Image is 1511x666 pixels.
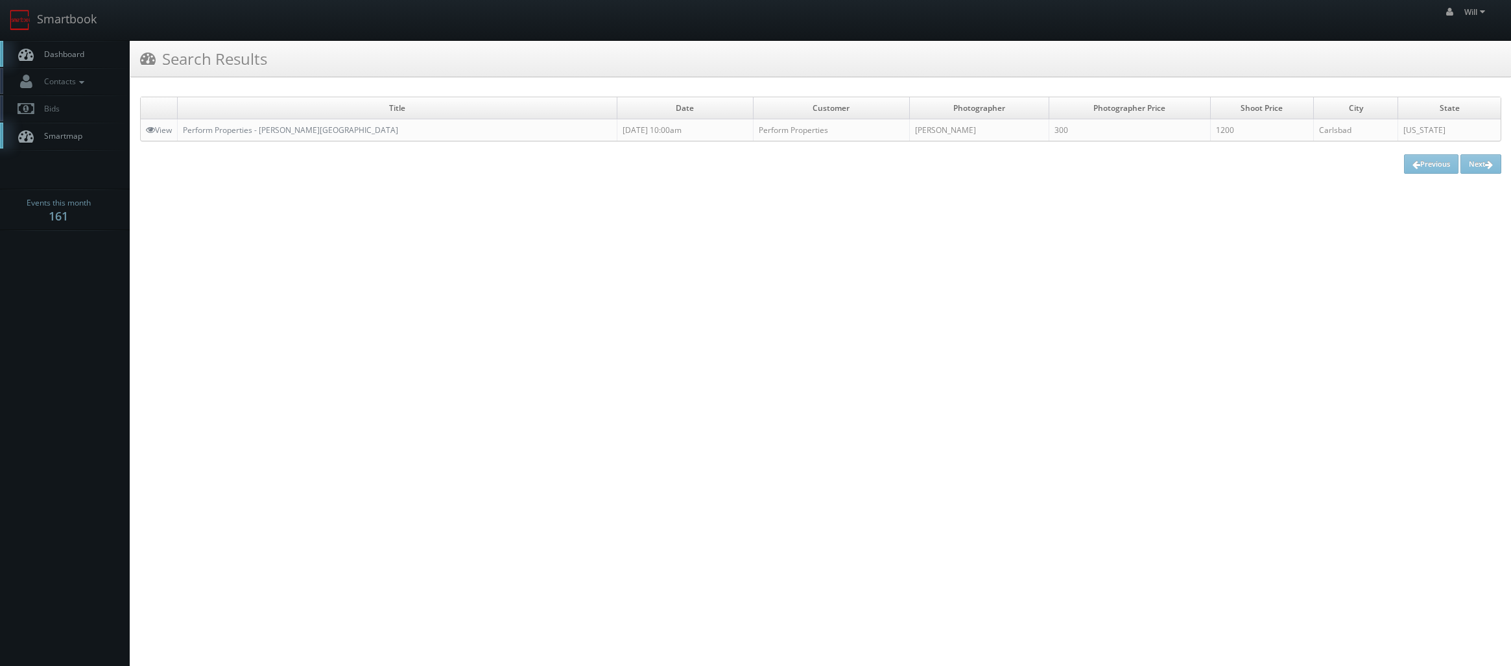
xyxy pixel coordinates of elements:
[1313,119,1398,141] td: Carlsbad
[909,119,1049,141] td: [PERSON_NAME]
[909,97,1049,119] td: Photographer
[1049,119,1211,141] td: 300
[1210,119,1313,141] td: 1200
[1313,97,1398,119] td: City
[38,103,60,114] span: Bids
[617,97,753,119] td: Date
[1398,97,1501,119] td: State
[38,130,82,141] span: Smartmap
[1398,119,1501,141] td: [US_STATE]
[38,76,88,87] span: Contacts
[146,125,172,136] a: View
[49,208,68,224] strong: 161
[1210,97,1313,119] td: Shoot Price
[617,119,753,141] td: [DATE] 10:00am
[753,97,909,119] td: Customer
[1464,6,1489,18] span: Will
[178,97,617,119] td: Title
[140,47,267,70] h3: Search Results
[1049,97,1211,119] td: Photographer Price
[27,196,91,209] span: Events this month
[38,49,84,60] span: Dashboard
[10,10,30,30] img: smartbook-logo.png
[753,119,909,141] td: Perform Properties
[183,125,398,136] a: Perform Properties - [PERSON_NAME][GEOGRAPHIC_DATA]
